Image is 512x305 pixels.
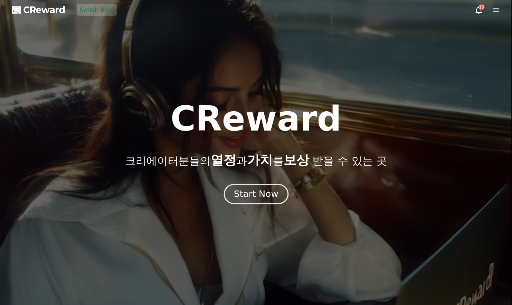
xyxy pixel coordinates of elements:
div: 19 [479,4,485,10]
button: Start Now [224,184,288,204]
a: 19 [475,6,483,14]
p: 크리에이터분들의 과 를 받을 수 있는 곳 [125,153,387,167]
span: 가치 [247,153,273,167]
a: CReward [12,4,65,16]
a: Start Now [225,192,287,198]
span: CReward [23,4,65,16]
span: 보상 [283,153,309,167]
span: 열정 [211,153,236,167]
h1: CReward [170,102,341,136]
div: Start Now [234,188,278,200]
button: Switch Back [77,4,117,16]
